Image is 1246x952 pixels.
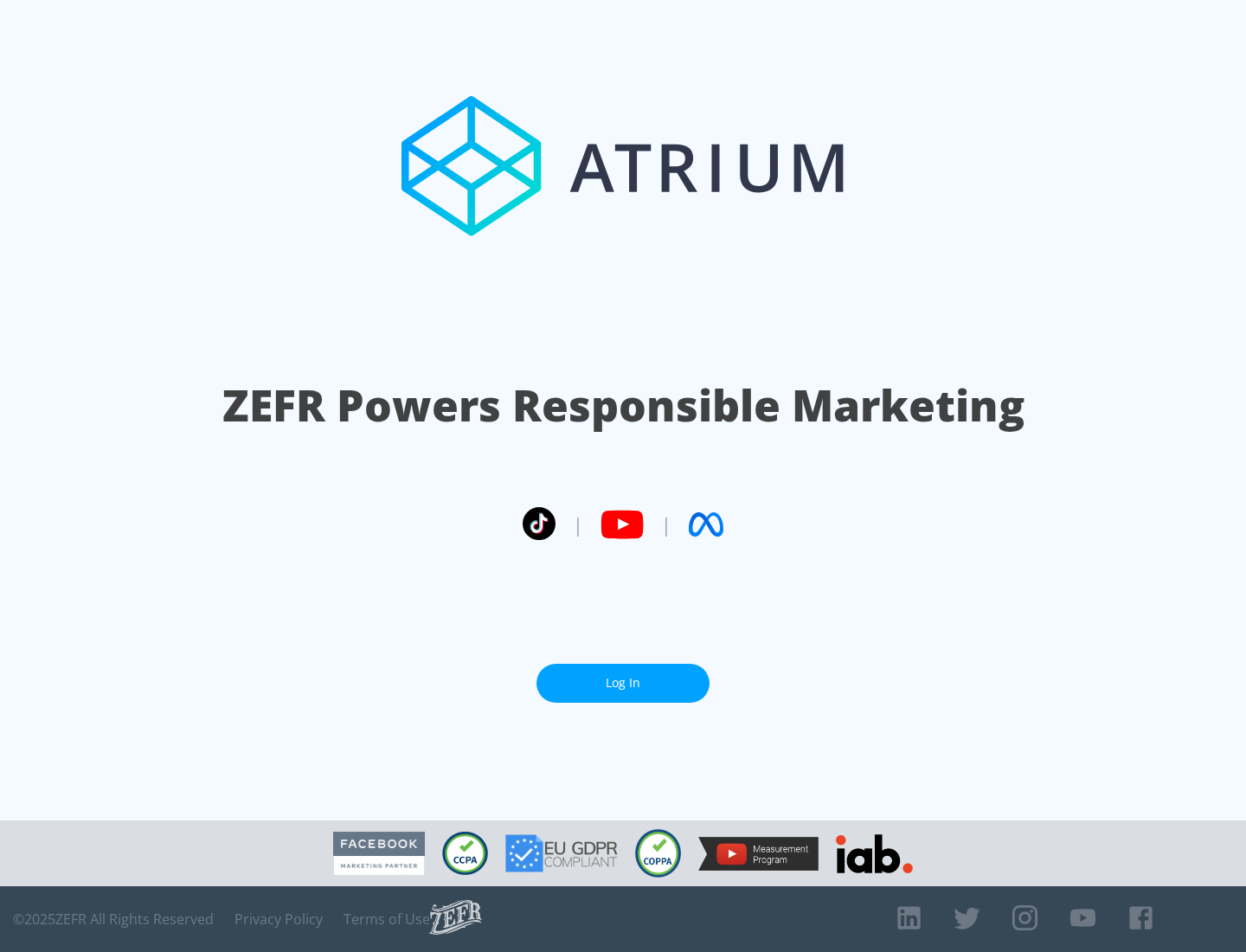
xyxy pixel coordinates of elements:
a: Log In [536,664,710,703]
img: IAB [836,834,913,873]
span: © 2025 ZEFR All Rights Reserved [13,910,214,928]
img: Facebook Marketing Partner [333,832,425,876]
h1: ZEFR Powers Responsible Marketing [222,376,1024,435]
img: CCPA Compliant [442,832,488,875]
img: COPPA Compliant [635,829,681,878]
span: | [573,511,583,537]
a: Terms of Use [344,910,430,928]
img: YouTube Measurement Program [698,837,819,871]
span: | [661,511,671,537]
a: Privacy Policy [234,910,323,928]
img: GDPR Compliant [505,834,618,872]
